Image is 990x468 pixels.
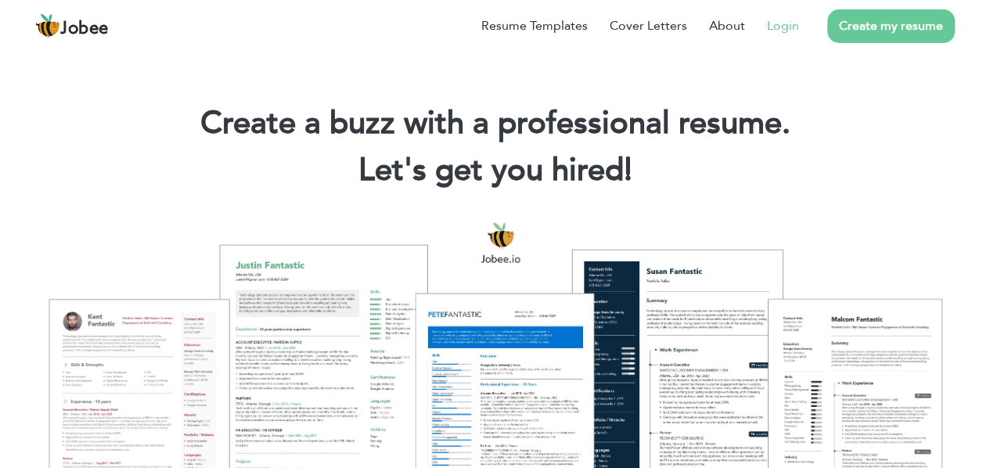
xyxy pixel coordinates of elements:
[35,13,109,38] a: Jobee
[625,149,632,192] span: |
[827,9,955,43] a: Create my resume
[610,16,687,35] a: Cover Letters
[767,16,799,35] a: Login
[60,20,109,38] span: Jobee
[35,13,60,38] img: jobee.io
[23,150,967,191] h2: Let's
[435,149,632,192] span: get you hired!
[481,16,588,35] a: Resume Templates
[23,103,967,144] h1: Create a buzz with a professional resume.
[709,16,745,35] a: About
